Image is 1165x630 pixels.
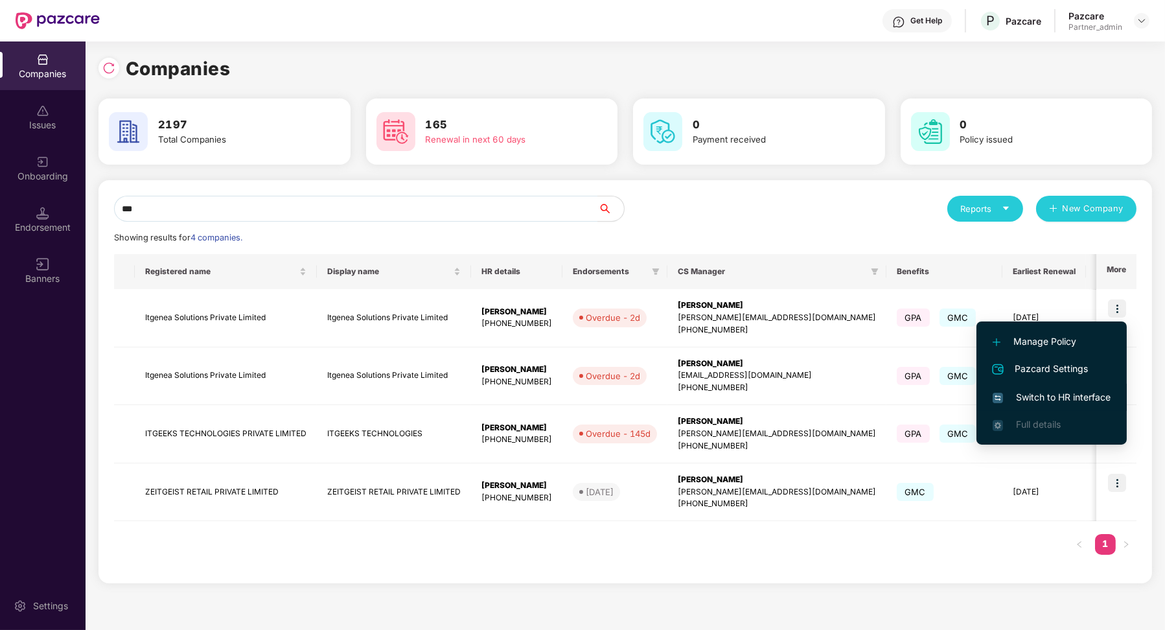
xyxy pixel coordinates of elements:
[135,463,317,522] td: ZEITGEIST RETAIL PRIVATE LIMITED
[1002,254,1086,289] th: Earliest Renewal
[1116,534,1136,555] li: Next Page
[114,233,242,242] span: Showing results for
[14,600,27,612] img: svg+xml;base64,PHN2ZyBpZD0iU2V0dGluZy0yMHgyMCIgeG1sbnM9Imh0dHA6Ly93d3cudzMub3JnLzIwMDAvc3ZnIiB3aW...
[36,258,49,271] img: svg+xml;base64,PHN2ZyB3aWR0aD0iMTYiIGhlaWdodD0iMTYiIHZpZXdCb3g9IjAgMCAxNiAxNiIgZmlsbD0ibm9uZSIgeG...
[960,202,1010,215] div: Reports
[911,112,950,151] img: svg+xml;base64,PHN2ZyB4bWxucz0iaHR0cDovL3d3dy53My5vcmcvMjAwMC9zdmciIHdpZHRoPSI2MCIgaGVpZ2h0PSI2MC...
[678,474,876,486] div: [PERSON_NAME]
[481,422,552,434] div: [PERSON_NAME]
[993,393,1003,403] img: svg+xml;base64,PHN2ZyB4bWxucz0iaHR0cDovL3d3dy53My5vcmcvMjAwMC9zdmciIHdpZHRoPSIxNiIgaGVpZ2h0PSIxNi...
[1096,254,1136,289] th: More
[1136,16,1147,26] img: svg+xml;base64,PHN2ZyBpZD0iRHJvcGRvd24tMzJ4MzIiIHhtbG5zPSJodHRwOi8vd3d3LnczLm9yZy8yMDAwL3N2ZyIgd2...
[135,405,317,463] td: ITGEEKS TECHNOLOGIES PRIVATE LIMITED
[135,254,317,289] th: Registered name
[693,117,843,134] h3: 0
[481,434,552,446] div: [PHONE_NUMBER]
[158,117,308,134] h3: 2197
[678,415,876,428] div: [PERSON_NAME]
[327,266,451,277] span: Display name
[471,254,562,289] th: HR details
[678,428,876,440] div: [PERSON_NAME][EMAIL_ADDRESS][DOMAIN_NAME]
[871,268,879,275] span: filter
[678,358,876,370] div: [PERSON_NAME]
[16,12,100,29] img: New Pazcare Logo
[678,266,866,277] span: CS Manager
[481,318,552,330] div: [PHONE_NUMBER]
[376,112,415,151] img: svg+xml;base64,PHN2ZyB4bWxucz0iaHR0cDovL3d3dy53My5vcmcvMjAwMC9zdmciIHdpZHRoPSI2MCIgaGVpZ2h0PSI2MC...
[573,266,647,277] span: Endorsements
[1108,474,1126,492] img: icon
[960,117,1111,134] h3: 0
[135,289,317,347] td: Itgenea Solutions Private Limited
[158,133,308,146] div: Total Companies
[597,204,624,214] span: search
[1068,22,1122,32] div: Partner_admin
[1108,299,1126,318] img: icon
[597,196,625,222] button: search
[586,427,651,440] div: Overdue - 145d
[1063,202,1124,215] span: New Company
[1068,10,1122,22] div: Pazcare
[1002,289,1086,347] td: [DATE]
[481,376,552,388] div: [PHONE_NUMBER]
[426,133,576,146] div: Renewal in next 60 days
[868,264,881,279] span: filter
[1116,534,1136,555] button: right
[481,306,552,318] div: [PERSON_NAME]
[29,600,72,612] div: Settings
[36,207,49,220] img: svg+xml;base64,PHN2ZyB3aWR0aD0iMTQuNSIgaGVpZ2h0PSIxNC41IiB2aWV3Qm94PSIwIDAgMTYgMTYiIGZpbGw9Im5vbm...
[481,492,552,504] div: [PHONE_NUMBER]
[897,309,930,327] span: GPA
[102,62,115,75] img: svg+xml;base64,PHN2ZyBpZD0iUmVsb2FkLTMyeDMyIiB4bWxucz0iaHR0cDovL3d3dy53My5vcmcvMjAwMC9zdmciIHdpZH...
[886,254,1002,289] th: Benefits
[1049,204,1057,215] span: plus
[649,264,662,279] span: filter
[1086,254,1142,289] th: Issues
[993,334,1111,349] span: Manage Policy
[126,54,231,83] h1: Companies
[1036,196,1136,222] button: plusNew Company
[678,486,876,498] div: [PERSON_NAME][EMAIL_ADDRESS][DOMAIN_NAME]
[1002,204,1010,213] span: caret-down
[36,53,49,66] img: svg+xml;base64,PHN2ZyBpZD0iQ29tcGFuaWVzIiB4bWxucz0iaHR0cDovL3d3dy53My5vcmcvMjAwMC9zdmciIHdpZHRoPS...
[190,233,242,242] span: 4 companies.
[586,485,614,498] div: [DATE]
[109,112,148,151] img: svg+xml;base64,PHN2ZyB4bWxucz0iaHR0cDovL3d3dy53My5vcmcvMjAwMC9zdmciIHdpZHRoPSI2MCIgaGVpZ2h0PSI2MC...
[317,254,471,289] th: Display name
[960,133,1111,146] div: Policy issued
[36,156,49,169] img: svg+xml;base64,PHN2ZyB3aWR0aD0iMjAiIGhlaWdodD0iMjAiIHZpZXdCb3g9IjAgMCAyMCAyMCIgZmlsbD0ibm9uZSIgeG...
[481,480,552,492] div: [PERSON_NAME]
[36,104,49,117] img: svg+xml;base64,PHN2ZyBpZD0iSXNzdWVzX2Rpc2FibGVkIiB4bWxucz0iaHR0cDovL3d3dy53My5vcmcvMjAwMC9zdmciIH...
[897,425,930,443] span: GPA
[678,382,876,394] div: [PHONE_NUMBER]
[993,390,1111,404] span: Switch to HR interface
[145,266,297,277] span: Registered name
[897,367,930,385] span: GPA
[993,362,1111,377] span: Pazcard Settings
[317,289,471,347] td: Itgenea Solutions Private Limited
[1095,534,1116,554] a: 1
[986,13,995,29] span: P
[693,133,843,146] div: Payment received
[135,347,317,406] td: Itgenea Solutions Private Limited
[678,369,876,382] div: [EMAIL_ADDRESS][DOMAIN_NAME]
[652,268,660,275] span: filter
[317,347,471,406] td: Itgenea Solutions Private Limited
[481,364,552,376] div: [PERSON_NAME]
[678,440,876,452] div: [PHONE_NUMBER]
[643,112,682,151] img: svg+xml;base64,PHN2ZyB4bWxucz0iaHR0cDovL3d3dy53My5vcmcvMjAwMC9zdmciIHdpZHRoPSI2MCIgaGVpZ2h0PSI2MC...
[1069,534,1090,555] li: Previous Page
[940,367,976,385] span: GMC
[678,299,876,312] div: [PERSON_NAME]
[1095,534,1116,555] li: 1
[586,311,640,324] div: Overdue - 2d
[897,483,934,501] span: GMC
[1016,419,1061,430] span: Full details
[940,425,976,443] span: GMC
[1006,15,1041,27] div: Pazcare
[678,312,876,324] div: [PERSON_NAME][EMAIL_ADDRESS][DOMAIN_NAME]
[990,362,1006,377] img: svg+xml;base64,PHN2ZyB4bWxucz0iaHR0cDovL3d3dy53My5vcmcvMjAwMC9zdmciIHdpZHRoPSIyNCIgaGVpZ2h0PSIyNC...
[678,324,876,336] div: [PHONE_NUMBER]
[910,16,942,26] div: Get Help
[1069,534,1090,555] button: left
